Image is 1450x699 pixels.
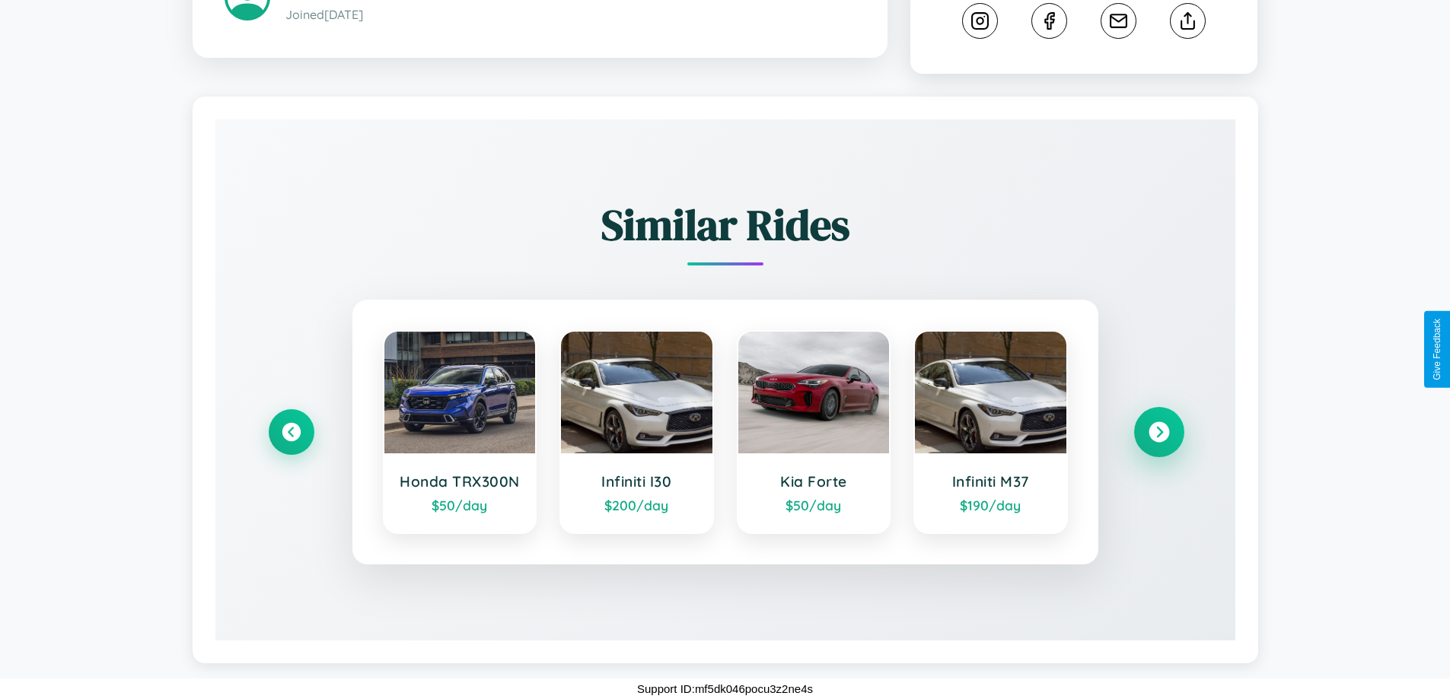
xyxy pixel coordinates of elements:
a: Honda TRX300N$50/day [383,330,537,534]
h2: Similar Rides [269,195,1182,254]
a: Infiniti I30$200/day [559,330,714,534]
p: Support ID: mf5dk046pocu3z2ne4s [637,678,813,699]
div: $ 50 /day [754,497,875,513]
h3: Infiniti M37 [930,472,1051,491]
p: Joined [DATE] [285,4,856,26]
h3: Honda TRX300N [400,472,521,491]
a: Infiniti M37$190/day [913,330,1068,534]
h3: Infiniti I30 [576,472,697,491]
div: $ 200 /day [576,497,697,513]
div: Give Feedback [1432,319,1442,380]
div: $ 50 /day [400,497,521,513]
h3: Kia Forte [754,472,875,491]
a: Kia Forte$50/day [737,330,891,534]
div: $ 190 /day [930,497,1051,513]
